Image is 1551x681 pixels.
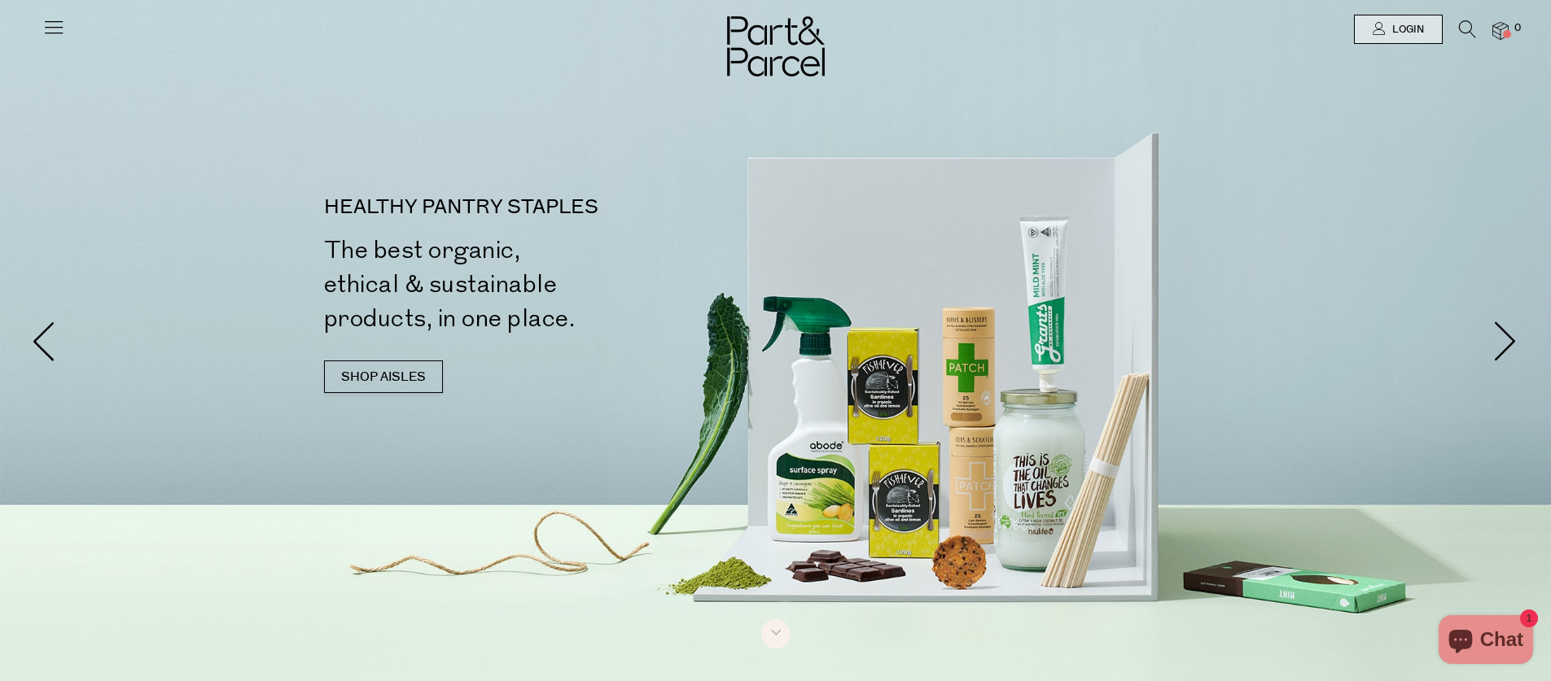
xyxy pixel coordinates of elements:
[1434,615,1538,668] inbox-online-store-chat: Shopify online store chat
[324,234,782,336] h2: The best organic, ethical & sustainable products, in one place.
[324,198,782,217] p: HEALTHY PANTRY STAPLES
[727,16,825,76] img: Part&Parcel
[1510,21,1525,36] span: 0
[324,360,443,393] a: SHOP AISLES
[1388,23,1424,37] span: Login
[1492,22,1509,39] a: 0
[1354,15,1443,44] a: Login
